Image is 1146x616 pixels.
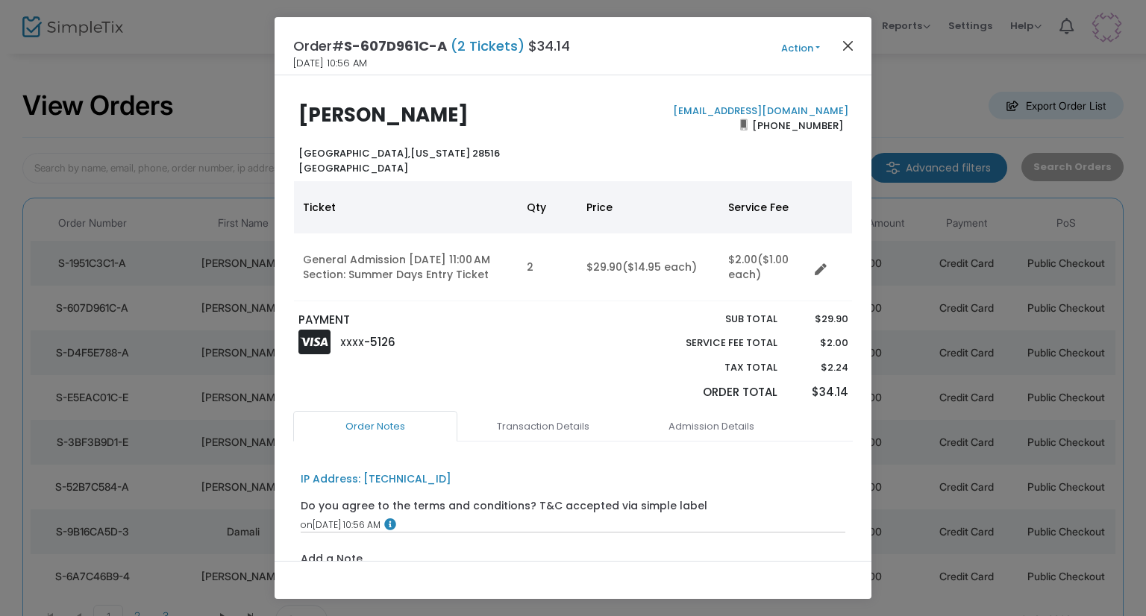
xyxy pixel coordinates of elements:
[839,36,858,55] button: Close
[364,334,395,350] span: -5126
[629,411,793,442] a: Admission Details
[293,411,457,442] a: Order Notes
[447,37,528,55] span: (2 Tickets)
[301,551,363,571] label: Add a Note
[792,336,848,351] p: $2.00
[792,384,848,401] p: $34.14
[651,312,777,327] p: Sub total
[293,36,570,56] h4: Order# $34.14
[756,40,845,57] button: Action
[622,260,697,274] span: ($14.95 each)
[294,181,518,233] th: Ticket
[344,37,447,55] span: S-607D961C-A
[294,233,518,301] td: General Admission [DATE] 11:00 AM Section: Summer Days Entry Ticket
[301,518,846,532] div: [DATE] 10:56 AM
[293,56,367,71] span: [DATE] 10:56 AM
[748,113,848,137] span: [PHONE_NUMBER]
[792,360,848,375] p: $2.24
[728,252,789,282] span: ($1.00 each)
[298,101,469,128] b: [PERSON_NAME]
[670,104,848,118] a: [EMAIL_ADDRESS][DOMAIN_NAME]
[298,146,410,160] span: [GEOGRAPHIC_DATA],
[518,233,577,301] td: 2
[518,181,577,233] th: Qty
[651,360,777,375] p: Tax Total
[792,312,848,327] p: $29.90
[298,312,566,329] p: PAYMENT
[298,146,500,175] b: [US_STATE] 28516 [GEOGRAPHIC_DATA]
[301,498,707,514] div: Do you agree to the terms and conditions? T&C accepted via simple label
[294,181,852,301] div: Data table
[719,181,809,233] th: Service Fee
[340,336,364,349] span: XXXX
[301,471,451,487] div: IP Address: [TECHNICAL_ID]
[577,181,719,233] th: Price
[461,411,625,442] a: Transaction Details
[577,233,719,301] td: $29.90
[301,518,313,531] span: on
[719,233,809,301] td: $2.00
[651,336,777,351] p: Service Fee Total
[651,384,777,401] p: Order Total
